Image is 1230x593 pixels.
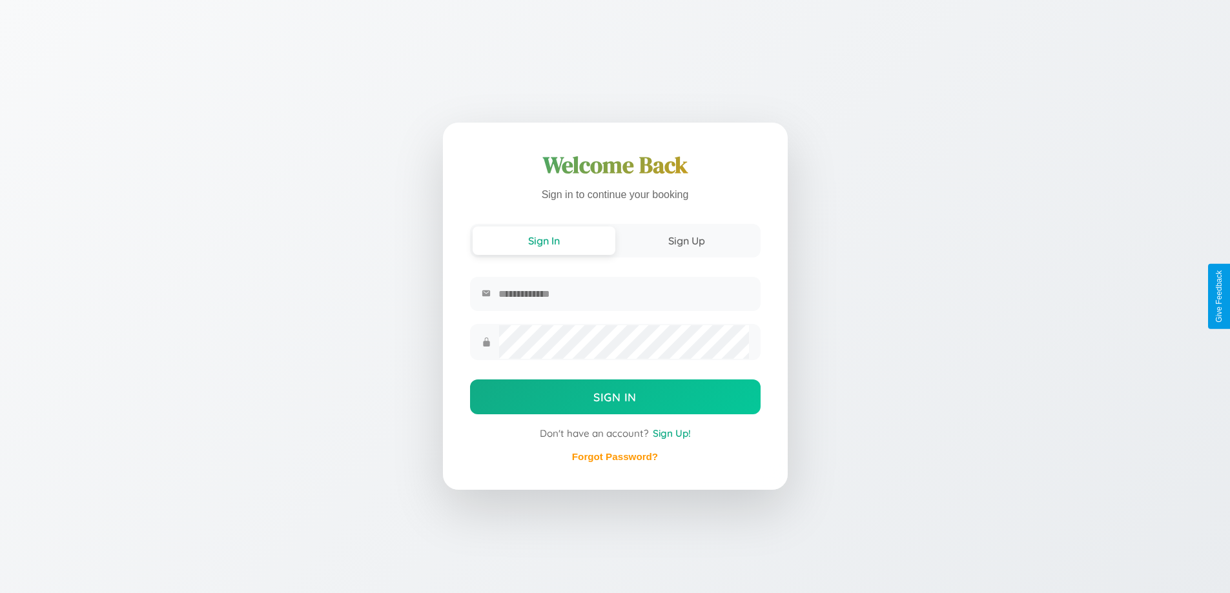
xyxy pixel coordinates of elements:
div: Don't have an account? [470,427,761,439]
button: Sign In [470,379,761,414]
div: Give Feedback [1215,270,1224,323]
a: Forgot Password? [572,451,658,462]
h1: Welcome Back [470,150,761,181]
button: Sign In [473,226,615,255]
p: Sign in to continue your booking [470,186,761,205]
span: Sign Up! [653,427,691,439]
button: Sign Up [615,226,758,255]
